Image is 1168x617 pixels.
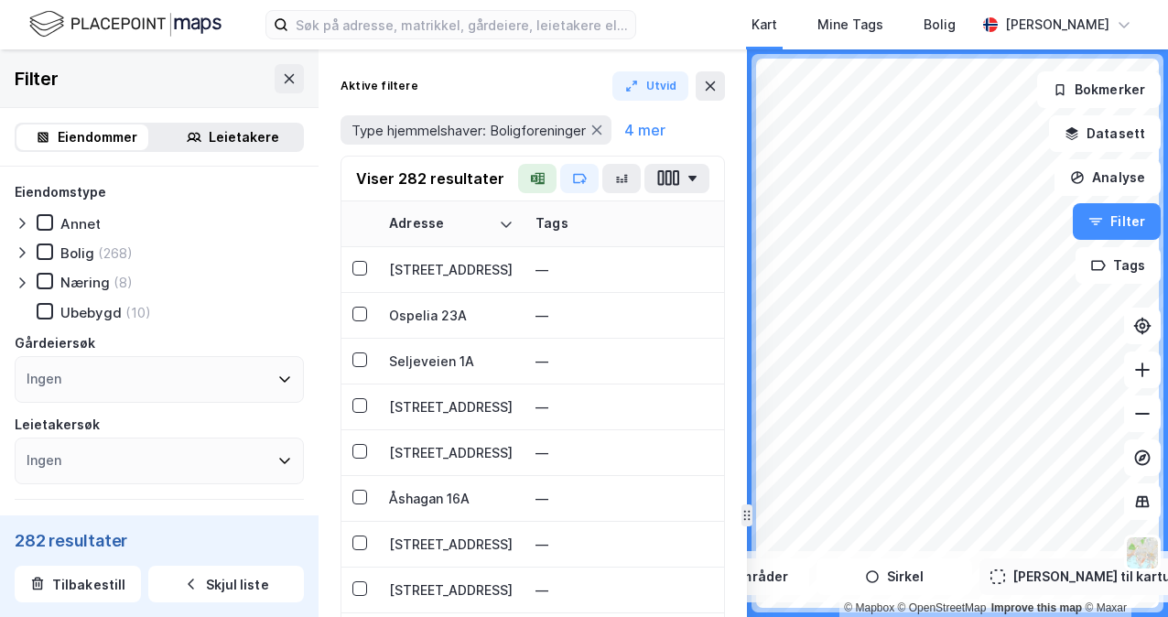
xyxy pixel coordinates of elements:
[389,489,514,508] div: Åshagan 16A
[60,244,94,262] div: Bolig
[535,438,733,468] div: —
[1073,203,1161,240] button: Filter
[817,14,883,36] div: Mine Tags
[15,414,100,436] div: Leietakersøk
[389,535,514,554] div: [STREET_ADDRESS]
[535,347,733,376] div: —
[389,443,514,462] div: [STREET_ADDRESS]
[1076,247,1161,284] button: Tags
[535,301,733,330] div: —
[389,352,514,371] div: Seljeveien 1A
[1054,159,1161,196] button: Analyse
[27,449,61,471] div: Ingen
[817,558,972,595] button: Sirkel
[125,304,151,321] div: (10)
[15,64,59,93] div: Filter
[535,393,733,422] div: —
[535,576,733,605] div: —
[389,397,514,417] div: [STREET_ADDRESS]
[15,529,304,551] div: 282 resultater
[114,274,133,291] div: (8)
[98,244,133,262] div: (268)
[1037,71,1161,108] button: Bokmerker
[15,566,141,602] button: Tilbakestill
[15,332,95,354] div: Gårdeiersøk
[991,601,1082,614] a: Improve this map
[389,260,514,279] div: [STREET_ADDRESS]
[356,168,504,189] div: Viser 282 resultater
[535,255,733,285] div: —
[1005,14,1109,36] div: [PERSON_NAME]
[351,122,586,139] span: Type hjemmelshaver: Boligforeninger
[29,8,222,40] img: logo.f888ab2527a4732fd821a326f86c7f29.svg
[60,274,110,291] div: Næring
[844,601,894,614] a: Mapbox
[535,530,733,559] div: —
[60,304,122,321] div: Ubebygd
[924,14,956,36] div: Bolig
[535,484,733,514] div: —
[58,126,137,148] div: Eiendommer
[898,601,987,614] a: OpenStreetMap
[1049,115,1161,152] button: Datasett
[209,126,279,148] div: Leietakere
[60,215,101,233] div: Annet
[27,368,61,390] div: Ingen
[148,566,304,602] button: Skjul liste
[389,580,514,600] div: [STREET_ADDRESS]
[619,118,671,142] button: 4 mer
[612,71,689,101] button: Utvid
[752,14,777,36] div: Kart
[389,215,492,233] div: Adresse
[535,215,733,233] div: Tags
[341,79,418,93] div: Aktive filtere
[1076,529,1168,617] iframe: Chat Widget
[15,181,106,203] div: Eiendomstype
[288,11,635,38] input: Søk på adresse, matrikkel, gårdeiere, leietakere eller personer
[389,306,514,325] div: Ospelia 23A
